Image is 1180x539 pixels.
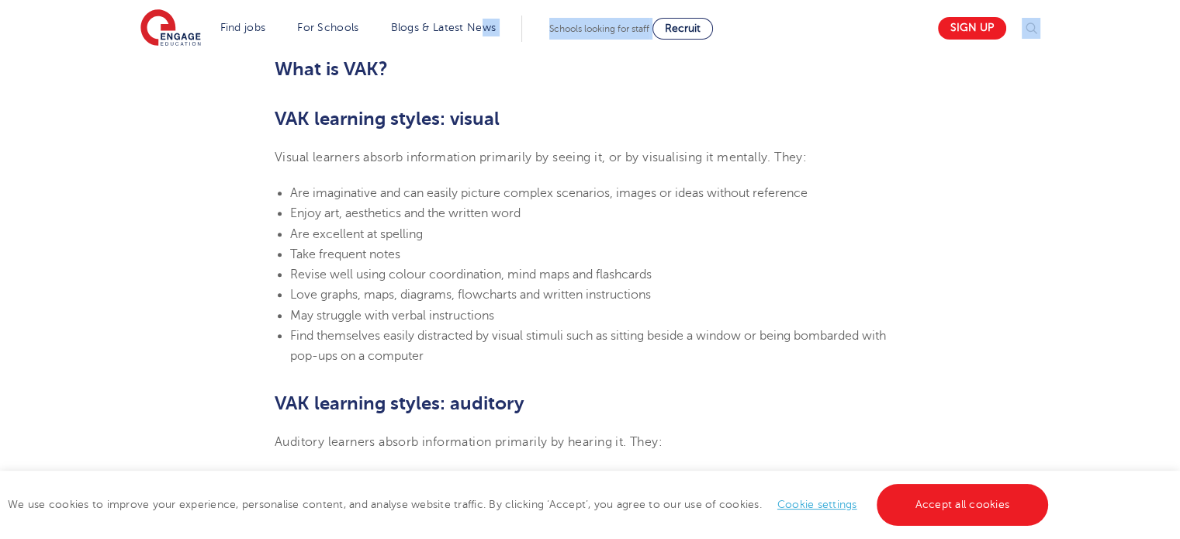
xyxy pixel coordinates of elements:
span: Recruit [665,22,701,34]
span: May struggle with verbal instructions [290,309,494,323]
b: VAK learning styles: auditory [275,392,524,414]
span: Find themselves easily distracted by visual stimuli such as sitting beside a window or being bomb... [290,329,886,363]
a: Recruit [652,18,713,40]
a: Sign up [938,17,1006,40]
h2: What is VAK? [275,56,905,82]
a: Cookie settings [777,499,857,510]
span: Enjoy art, aesthetics and the written word [290,206,521,220]
span: Love graphs, maps, diagrams, flowcharts and written instructions [290,288,651,302]
a: Blogs & Latest News [391,22,497,33]
span: We use cookies to improve your experience, personalise content, and analyse website traffic. By c... [8,499,1052,510]
img: Engage Education [140,9,201,48]
span: Take frequent notes [290,247,400,261]
span: Revise well using colour coordination, mind maps and flashcards [290,268,652,282]
span: Schools looking for staff [549,23,649,34]
span: Visual learners absorb information primarily by seeing it, or by visualising it mentally. They: [275,150,807,164]
a: For Schools [297,22,358,33]
span: Auditory learners absorb information primarily by hearing it. They: [275,435,663,449]
span: Are excellent at spelling [290,227,423,241]
a: Accept all cookies [877,484,1049,526]
a: Find jobs [220,22,266,33]
b: VAK learning styles: visual [275,108,500,130]
span: Are imaginative and can easily picture complex scenarios, images or ideas without reference [290,186,808,200]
